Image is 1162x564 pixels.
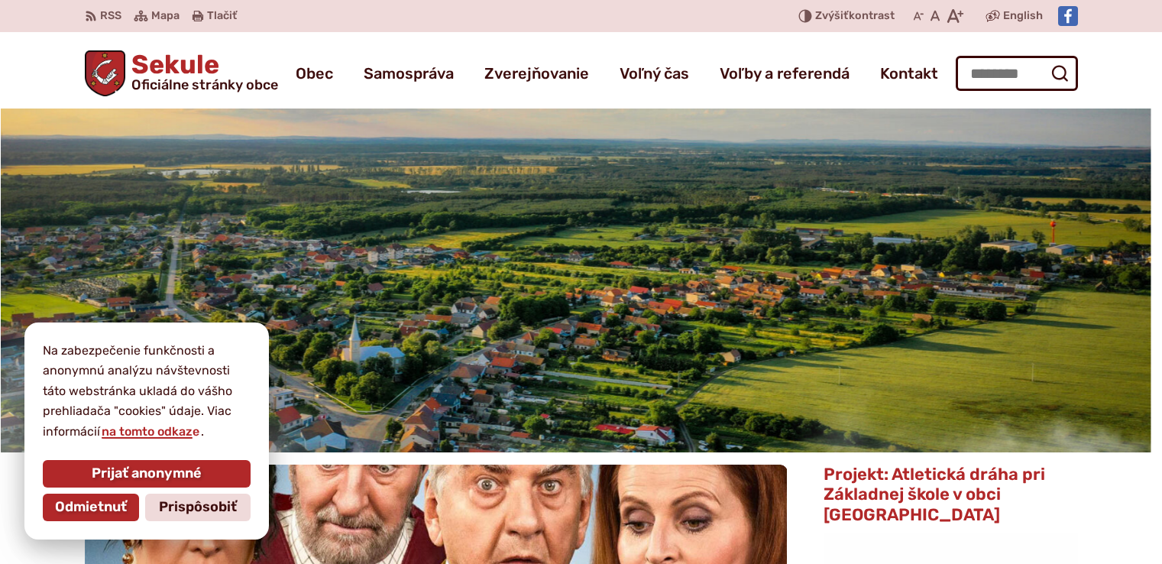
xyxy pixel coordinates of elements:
span: Prispôsobiť [159,499,237,516]
span: Zvýšiť [815,9,849,22]
a: Samospráva [364,52,454,95]
span: RSS [100,7,121,25]
a: na tomto odkaze [100,424,201,439]
span: English [1003,7,1043,25]
a: Voľby a referendá [720,52,850,95]
a: Voľný čas [620,52,689,95]
h1: Sekule [125,52,278,92]
span: kontrast [815,10,895,23]
a: Logo Sekule, prejsť na domovskú stránku. [85,50,279,96]
span: Mapa [151,7,180,25]
span: Prijať anonymné [92,465,202,482]
button: Odmietnuť [43,494,139,521]
span: Tlačiť [207,10,237,23]
a: Obec [296,52,333,95]
a: English [1000,7,1046,25]
span: Projekt: Atletická dráha pri Základnej škole v obci [GEOGRAPHIC_DATA] [824,464,1045,525]
span: Odmietnuť [55,499,127,516]
button: Prispôsobiť [145,494,251,521]
span: Oficiálne stránky obce [131,78,278,92]
img: Prejsť na domovskú stránku [85,50,126,96]
a: Kontakt [880,52,938,95]
img: Prejsť na Facebook stránku [1058,6,1078,26]
button: Prijať anonymné [43,460,251,488]
p: Na zabezpečenie funkčnosti a anonymnú analýzu návštevnosti táto webstránka ukladá do vášho prehli... [43,341,251,442]
a: Zverejňovanie [484,52,589,95]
